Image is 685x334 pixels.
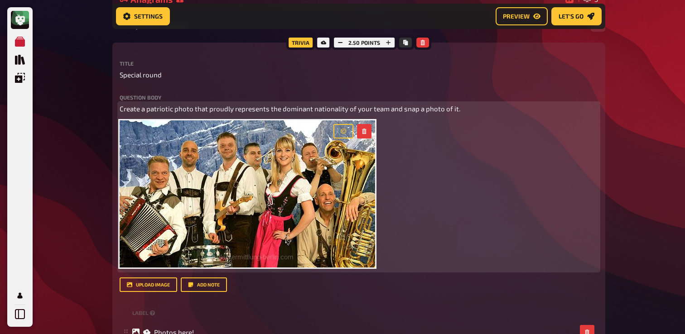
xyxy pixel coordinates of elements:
[120,277,177,292] button: upload image
[132,309,157,317] small: label
[11,33,29,51] a: My Quizzes
[116,7,170,25] a: Settings
[11,69,29,87] a: Overlays
[11,286,29,305] a: My Account
[181,277,227,292] button: Add note
[496,7,548,25] a: Preview
[134,13,163,19] span: Settings
[120,105,460,113] span: Create a patriotic photo that proudly represents the dominant nationality of your team and snap a...
[332,35,397,50] div: 2.50 points
[120,120,375,267] img: Bavarian Party – Artist Agency Berlin
[120,70,162,80] span: Special round
[551,7,602,25] a: Let's go
[503,13,530,19] span: Preview
[11,51,29,69] a: Quiz Library
[399,38,412,48] button: Copy
[286,35,315,50] div: Trivia
[120,95,598,100] label: Question body
[559,13,584,19] span: Let's go
[120,61,598,66] label: Title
